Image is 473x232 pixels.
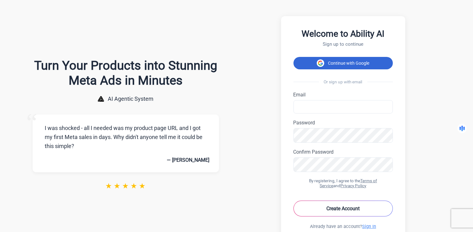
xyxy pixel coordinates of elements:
span: ★ [131,182,138,190]
span: “ [26,108,38,137]
label: Email [293,92,393,98]
a: Sign In [362,224,376,229]
span: ★ [139,182,146,190]
span: ★ [114,182,121,190]
button: Create Account [293,201,393,216]
p: Sign up to continue [293,41,393,47]
div: Or sign up with email [293,79,393,84]
div: Already have an account? [293,224,393,229]
label: Confirm Password [293,149,393,155]
h1: Turn Your Products into Stunning Meta Ads in Minutes [33,58,219,88]
span: ★ [106,182,112,190]
h2: Welcome to Ability AI [293,29,393,39]
span: ★ [122,182,129,190]
p: — [PERSON_NAME] [42,157,210,163]
a: Privacy Policy [341,183,366,188]
button: Continue with Google [293,57,393,69]
span: AI Agentic System [108,95,153,102]
div: By registering, I agree to the and [293,178,393,188]
label: Password [293,120,393,126]
a: Terms of Service [320,178,377,188]
p: I was shocked - all I needed was my product page URL and I got my first Meta sales in days. Why d... [42,124,210,151]
img: AI Agentic System Logo [98,96,104,102]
